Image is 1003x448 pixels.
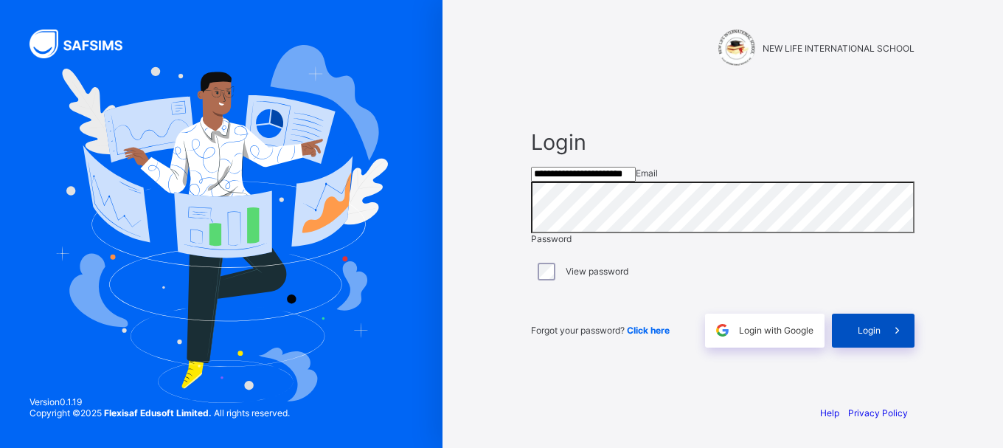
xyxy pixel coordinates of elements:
strong: Flexisaf Edusoft Limited. [104,407,212,418]
span: Login [531,129,914,155]
img: google.396cfc9801f0270233282035f929180a.svg [714,322,731,339]
span: Email [636,168,658,179]
span: Password [531,233,572,244]
a: Privacy Policy [848,407,908,418]
label: View password [566,266,628,277]
a: Help [820,407,839,418]
span: Login with Google [739,325,813,336]
img: Hero Image [55,45,388,404]
span: Version 0.1.19 [29,396,290,407]
span: Copyright © 2025 All rights reserved. [29,407,290,418]
span: Forgot your password? [531,325,670,336]
span: Login [858,325,881,336]
img: SAFSIMS Logo [29,30,140,58]
a: Click here [627,325,670,336]
span: NEW LIFE INTERNATIONAL SCHOOL [763,43,914,54]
